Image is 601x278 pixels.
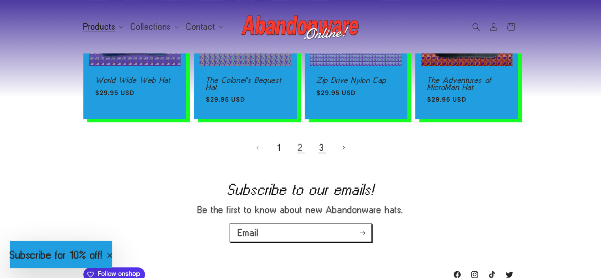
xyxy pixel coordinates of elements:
span: Contact [187,23,215,30]
a: World Wide Web Hat [95,77,174,84]
a: Page 1 [271,139,288,156]
a: The Adventures of MicroMan Hat [427,77,506,91]
a: Zip Drive Nylon Cap [317,77,396,84]
a: Abandonware [238,8,363,45]
summary: Products [79,18,126,35]
img: Abandonware [241,11,360,43]
a: Page 2 [292,139,309,156]
a: Next page [335,139,352,156]
summary: Contact [182,18,226,35]
summary: Search [467,18,485,36]
h2: Subscribe to our emails! [36,183,565,196]
p: Be the first to know about new Abandonware hats. [162,204,439,216]
span: Collections [131,23,171,30]
a: Page 3 [313,139,331,156]
button: Subscribe [354,223,371,242]
a: The Colonel's Bequest Hat [206,77,285,91]
input: Email [230,224,371,242]
a: Previous page [249,139,267,156]
nav: Pagination [83,139,518,156]
summary: Collections [126,18,182,35]
span: Products [83,23,116,30]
